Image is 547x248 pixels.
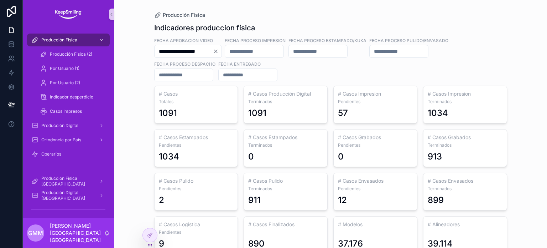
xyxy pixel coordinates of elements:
img: App logo [54,9,82,20]
span: Producción Fisica [GEOGRAPHIC_DATA] [41,176,93,187]
a: Indicador desperdicio [36,91,110,103]
span: Operarios [41,151,61,157]
span: Producción Fisica [163,11,205,19]
span: Por Usuario (2) [50,80,80,86]
label: fecha proceso estampado/kuka [288,37,366,44]
span: Pendientes [159,186,234,192]
label: FECHA proceso DESPACHO [154,61,215,67]
span: Terminados [428,142,502,148]
h3: # Casos Pulido [248,177,323,184]
h3: # Casos Pulido [159,177,234,184]
a: Producción Fisica [GEOGRAPHIC_DATA] [27,175,110,188]
h3: # Casos Producción Digital [248,90,323,97]
h1: Indicadores produccion física [154,23,255,33]
a: Operarios [27,148,110,161]
div: 2 [159,194,164,206]
h3: # Casos Envasados [428,177,502,184]
button: Clear [213,49,222,54]
span: Terminados [248,99,323,105]
span: Producción Digital [41,123,78,128]
div: 0 [338,151,344,162]
span: Producción Digital [GEOGRAPHIC_DATA] [41,190,93,201]
span: Producción Fisica [41,37,77,43]
div: 57 [338,107,348,119]
h3: # Casos Impresion [338,90,413,97]
span: Producción Fisica (2) [50,51,92,57]
div: 899 [428,194,444,206]
a: Producción Fisica (2) [36,48,110,61]
p: [PERSON_NAME][GEOGRAPHIC_DATA][GEOGRAPHIC_DATA] [50,222,104,244]
div: 1091 [248,107,266,119]
span: Terminados [248,186,323,192]
span: Pendientes [338,142,413,148]
span: Pendientes [159,229,234,235]
h3: # Casos Grabados [338,134,413,141]
h3: # Casos Envasados [338,177,413,184]
div: 1091 [159,107,177,119]
h3: # Casos Estampados [248,134,323,141]
h3: # Casos Finalizados [248,221,323,228]
h3: # Casos Impresion [428,90,502,97]
span: Producción Fisica [GEOGRAPHIC_DATA] [41,217,93,228]
h3: # Casos Estampados [159,134,234,141]
div: 1034 [428,107,448,119]
a: Ortodoncia por País [27,133,110,146]
div: 911 [248,194,261,206]
span: GMM [28,229,43,237]
a: Casos Impresos [36,105,110,118]
h3: # Casos [159,90,234,97]
label: Fecha entregado [218,61,261,67]
span: Pendientes [159,142,234,148]
h3: # Casos Logistica [159,221,234,228]
span: Casos Impresos [50,108,82,114]
h3: # Modelos [338,221,413,228]
span: Pendientes [338,99,413,105]
span: Indicador desperdicio [50,94,93,100]
h3: # Alineadores [428,221,502,228]
span: Por Usuario (1) [50,66,79,71]
span: Ortodoncia por País [41,137,81,143]
div: 0 [248,151,254,162]
label: Fecha Aprobacion Video [154,37,213,44]
div: 12 [338,194,347,206]
h3: # Casos Grabados [428,134,502,141]
a: Por Usuario (1) [36,62,110,75]
a: Producción Fisica [27,34,110,46]
a: Producción Fisica [GEOGRAPHIC_DATA] [27,216,110,229]
div: 1034 [159,151,179,162]
span: Terminados [428,99,502,105]
label: Fecha proceso impresion [225,37,286,44]
a: Producción Digital [27,119,110,132]
span: Totales [159,99,234,105]
a: Producción Fisica [154,11,205,19]
div: scrollable content [23,29,114,218]
span: Pendientes [338,186,413,192]
div: 913 [428,151,442,162]
label: Fecha proceso pulido/envasado [369,37,448,44]
span: Terminados [428,186,502,192]
span: Terminados [248,142,323,148]
a: Por Usuario (2) [36,76,110,89]
a: Producción Digital [GEOGRAPHIC_DATA] [27,189,110,202]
